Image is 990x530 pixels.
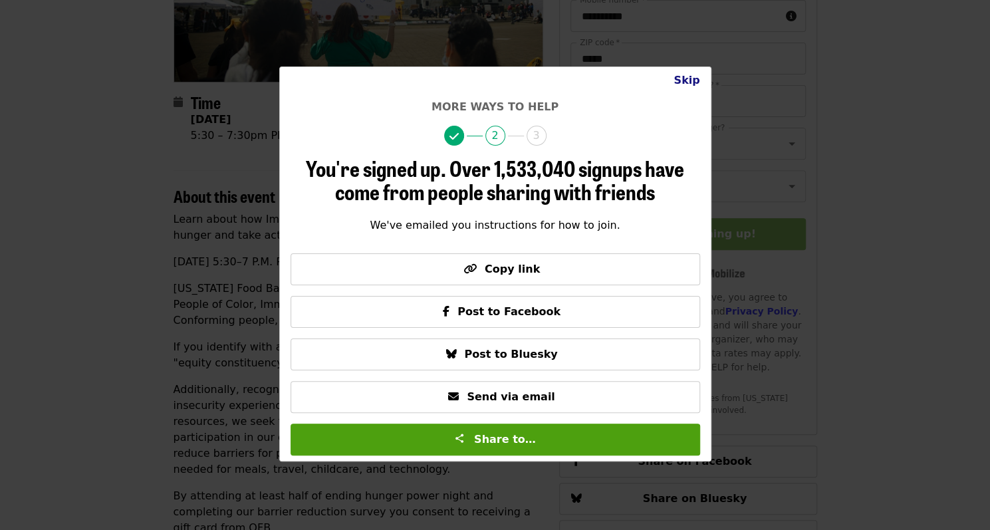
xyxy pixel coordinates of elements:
[432,100,558,113] span: More ways to help
[463,263,477,275] i: link icon
[291,296,700,328] button: Post to Facebook
[474,433,536,446] span: Share to…
[291,338,700,370] button: Post to Bluesky
[454,433,465,444] img: Share
[443,305,449,318] i: facebook-f icon
[445,348,456,360] i: bluesky icon
[291,424,700,456] button: Share to…
[306,152,446,184] span: You're signed up.
[485,126,505,146] span: 2
[448,390,459,403] i: envelope icon
[663,67,710,94] button: Close
[449,130,459,143] i: check icon
[291,381,700,413] button: Send via email
[485,263,540,275] span: Copy link
[464,348,557,360] span: Post to Bluesky
[527,126,547,146] span: 3
[457,305,560,318] span: Post to Facebook
[370,219,620,231] span: We've emailed you instructions for how to join.
[335,152,684,207] span: Over 1,533,040 signups have come from people sharing with friends
[291,253,700,285] button: Copy link
[467,390,555,403] span: Send via email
